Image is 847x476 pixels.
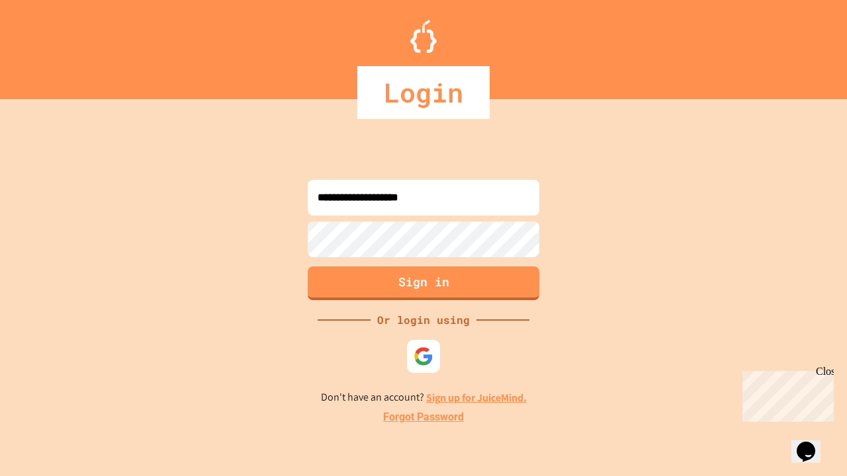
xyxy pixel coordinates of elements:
a: Sign up for JuiceMind. [426,391,527,405]
img: Logo.svg [410,20,437,53]
div: Login [357,66,490,119]
div: Chat with us now!Close [5,5,91,84]
div: Or login using [371,312,476,328]
img: google-icon.svg [414,346,433,366]
button: Sign in [308,266,539,300]
iframe: chat widget [791,423,834,463]
iframe: chat widget [737,366,834,422]
a: Forgot Password [383,409,464,425]
p: Don't have an account? [321,389,527,406]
